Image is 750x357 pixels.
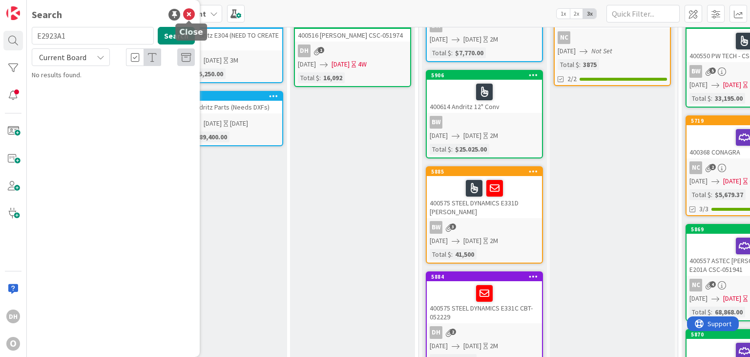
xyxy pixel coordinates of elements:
img: Visit kanbanzone.com [6,6,20,20]
span: [DATE] [723,176,741,186]
div: BW [427,116,542,129]
div: 68,868.00 [712,307,745,317]
div: NC [689,161,702,174]
span: [DATE] [463,236,481,246]
div: NC [558,31,570,44]
span: : [711,307,712,317]
a: 5889400582 Andritz E304 (NEED TO CREATE DXFS)[DATE][DATE]3MTotal $:25,250.00 [166,19,283,83]
div: 5906 [431,72,542,79]
div: DH [295,45,410,57]
span: [DATE] [430,34,448,45]
div: 5907400615 Andritz Parts (Needs DXFs) [167,92,282,113]
div: 400575 STEEL DYNAMICS E331C CBT-052229 [427,281,542,323]
div: 400614 Andritz 12" Conv [427,80,542,113]
span: : [451,144,453,155]
span: [DATE] [430,236,448,246]
div: 5885 [431,168,542,175]
div: 5907 [167,92,282,101]
div: 2M [490,236,498,246]
span: [DATE] [689,176,708,186]
div: BW [689,65,702,78]
div: DH [427,326,542,339]
div: 2M [490,131,498,141]
div: 41,500 [453,249,477,260]
a: 5907400615 Andritz Parts (Needs DXFs)[DATE][DATE][DATE]Total $:$89,400.00 [166,91,283,146]
div: 5885400575 STEEL DYNAMICS E331D [PERSON_NAME] [427,167,542,218]
div: 400516 [PERSON_NAME] CSC-051974 [295,29,410,42]
span: [DATE] [463,131,481,141]
div: Total $ [298,72,319,83]
span: [DATE] [204,118,222,129]
span: 2x [570,9,583,19]
input: Search for title... [32,27,154,45]
div: 4W [358,59,367,69]
div: Total $ [430,47,451,58]
div: 5884400575 STEEL DYNAMICS E331C CBT-052229 [427,272,542,323]
span: [DATE] [689,80,708,90]
div: Total $ [689,307,711,317]
input: Quick Filter... [606,5,680,22]
span: : [711,189,712,200]
div: [DATE] [230,118,248,129]
div: $7,770.00 [453,47,486,58]
div: 400575 STEEL DYNAMICS E331D [PERSON_NAME] [427,176,542,218]
span: : [711,93,712,104]
div: BW [430,221,442,234]
div: Total $ [430,144,451,155]
div: NC [555,31,670,44]
span: [DATE] [723,293,741,304]
span: 3/3 [699,204,708,214]
div: $25.025.00 [453,144,489,155]
div: 3875 [581,59,599,70]
div: 5885 [427,167,542,176]
a: 5839400516 [PERSON_NAME] CSC-051974DH[DATE][DATE]4WTotal $:16,092 [294,19,411,87]
span: [DATE] [723,80,741,90]
div: 5889400582 Andritz E304 (NEED TO CREATE DXFS) [167,20,282,50]
div: Total $ [689,189,711,200]
div: 3M [230,55,238,66]
span: Current Board [39,52,86,62]
span: 4 [709,281,716,288]
span: [DATE] [689,293,708,304]
div: 2M [490,34,498,45]
span: : [319,72,321,83]
div: Total $ [689,93,711,104]
div: $89,400.00 [193,132,229,142]
div: NC [689,279,702,291]
span: [DATE] [430,131,448,141]
div: BW [430,116,442,129]
div: Total $ [430,249,451,260]
span: 1 [318,47,324,53]
div: O [6,337,20,351]
div: DH [298,45,311,57]
span: 2 [450,329,456,335]
span: 5 [709,67,716,74]
div: 25,250.00 [193,68,226,79]
a: 5906400614 Andritz 12" ConvBW[DATE][DATE]2MTotal $:$25.025.00 [426,70,543,158]
button: Search [158,27,195,45]
div: 5884 [427,272,542,281]
span: [DATE] [298,59,316,69]
div: $5,679.37 [712,189,746,200]
div: 16,092 [321,72,345,83]
div: Total $ [558,59,579,70]
div: DH [6,310,20,323]
span: : [579,59,581,70]
div: 400615 Andritz Parts (Needs DXFs) [167,101,282,113]
span: [DATE] [558,46,576,56]
div: 5907 [171,93,282,100]
div: 33,195.00 [712,93,745,104]
span: 2/2 [567,74,577,84]
span: [DATE] [463,34,481,45]
i: Not Set [591,46,612,55]
span: 2 [709,164,716,170]
div: 5906 [427,71,542,80]
div: 5906400614 Andritz 12" Conv [427,71,542,113]
span: 1x [557,9,570,19]
span: 3x [583,9,596,19]
span: : [451,47,453,58]
div: 5839400516 [PERSON_NAME] CSC-051974 [295,20,410,42]
span: [DATE] [204,55,222,66]
div: 400582 Andritz E304 (NEED TO CREATE DXFS) [167,29,282,50]
span: [DATE] [332,59,350,69]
